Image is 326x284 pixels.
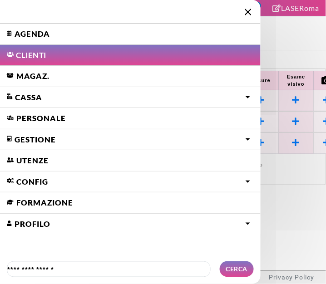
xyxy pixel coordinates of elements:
th: Esamevisivo: activate to sort column ascending [279,71,313,90]
button: CERCA [220,261,254,277]
a: Privacy Policy [269,274,315,281]
i: Clicca per andare alla pagina di firma [273,5,282,12]
th: Misure: activate to sort column ascending [244,71,279,90]
img: close icon [245,9,252,15]
a: LASERoma [273,4,320,12]
input: Cerca cliente... [7,261,211,277]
